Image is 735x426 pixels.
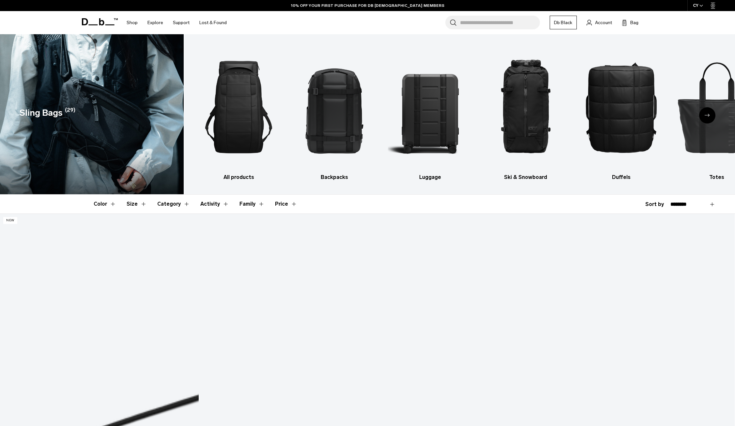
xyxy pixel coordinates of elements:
button: Toggle Filter [239,195,265,213]
li: 4 / 10 [483,44,568,181]
span: Account [595,19,612,26]
a: Explore [147,11,163,34]
button: Toggle Filter [157,195,190,213]
li: 5 / 10 [579,44,663,181]
nav: Main Navigation [122,11,232,34]
li: 1 / 10 [197,44,281,181]
a: 10% OFF YOUR FIRST PURCHASE FOR DB [DEMOGRAPHIC_DATA] MEMBERS [291,3,444,8]
li: 2 / 10 [292,44,376,181]
img: Db [483,44,568,170]
img: Db [579,44,663,170]
h3: All products [197,173,281,181]
a: Account [587,19,612,26]
li: 3 / 10 [388,44,472,181]
div: Next slide [699,107,715,124]
span: (29) [65,106,75,120]
a: Db Ski & Snowboard [483,44,568,181]
p: New [3,217,17,224]
img: Db [197,44,281,170]
h3: Ski & Snowboard [483,173,568,181]
h3: Duffels [579,173,663,181]
a: Db Black [550,16,577,29]
span: Bag [630,19,638,26]
button: Bag [622,19,638,26]
h3: Backpacks [292,173,376,181]
button: Toggle Filter [94,195,116,213]
button: Toggle Price [275,195,297,213]
img: Db [292,44,376,170]
a: Lost & Found [199,11,227,34]
a: Support [173,11,190,34]
a: Db Luggage [388,44,472,181]
a: Shop [127,11,138,34]
a: Db All products [197,44,281,181]
a: Db Duffels [579,44,663,181]
button: Toggle Filter [200,195,229,213]
button: Toggle Filter [127,195,147,213]
a: Db Backpacks [292,44,376,181]
img: Db [388,44,472,170]
h1: Sling Bags [20,106,63,120]
h3: Luggage [388,173,472,181]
